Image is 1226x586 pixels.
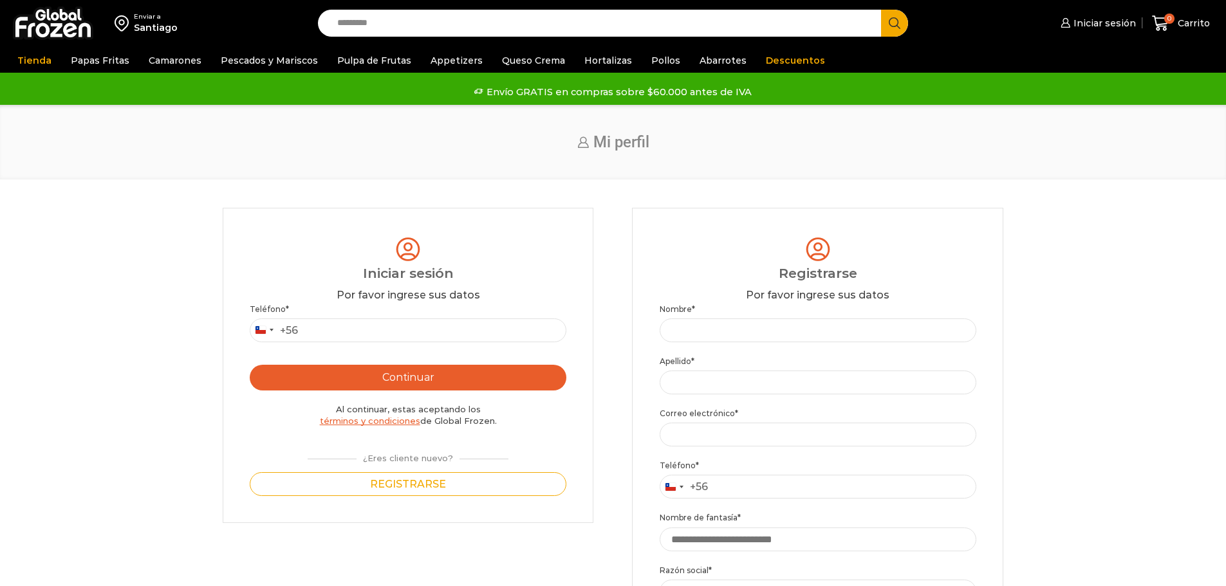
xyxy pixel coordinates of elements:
[660,303,976,315] label: Nombre
[1149,8,1213,39] a: 0 Carrito
[693,48,753,73] a: Abarrotes
[881,10,908,37] button: Search button
[64,48,136,73] a: Papas Fritas
[214,48,324,73] a: Pescados y Mariscos
[320,416,420,426] a: términos y condiciones
[690,479,708,495] div: +56
[660,264,976,283] div: Registrarse
[250,264,566,283] div: Iniciar sesión
[134,12,178,21] div: Enviar a
[424,48,489,73] a: Appetizers
[578,48,638,73] a: Hortalizas
[11,48,58,73] a: Tienda
[496,48,571,73] a: Queso Crema
[250,365,566,390] button: Continuar
[593,133,649,151] span: Mi perfil
[134,21,178,34] div: Santiago
[660,288,976,303] div: Por favor ingrese sus datos
[660,407,976,419] label: Correo electrónico
[280,322,298,339] div: +56
[645,48,687,73] a: Pollos
[115,12,134,34] img: address-field-icon.svg
[301,448,515,464] div: ¿Eres cliente nuevo?
[1175,17,1210,30] span: Carrito
[142,48,208,73] a: Camarones
[250,319,298,342] button: Selected country
[660,511,976,524] label: Nombre de fantasía
[660,475,708,498] button: Selected country
[393,235,423,264] img: tabler-icon-user-circle.svg
[331,48,418,73] a: Pulpa de Frutas
[660,355,976,367] label: Apellido
[1057,10,1136,36] a: Iniciar sesión
[1164,14,1175,24] span: 0
[803,235,833,264] img: tabler-icon-user-circle.svg
[250,472,566,496] button: Registrarse
[660,564,976,576] label: Razón social
[250,303,566,315] label: Teléfono
[759,48,831,73] a: Descuentos
[660,459,976,472] label: Teléfono
[250,288,566,303] div: Por favor ingrese sus datos
[1070,17,1136,30] span: Iniciar sesión
[250,403,566,427] div: Al continuar, estas aceptando los de Global Frozen.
